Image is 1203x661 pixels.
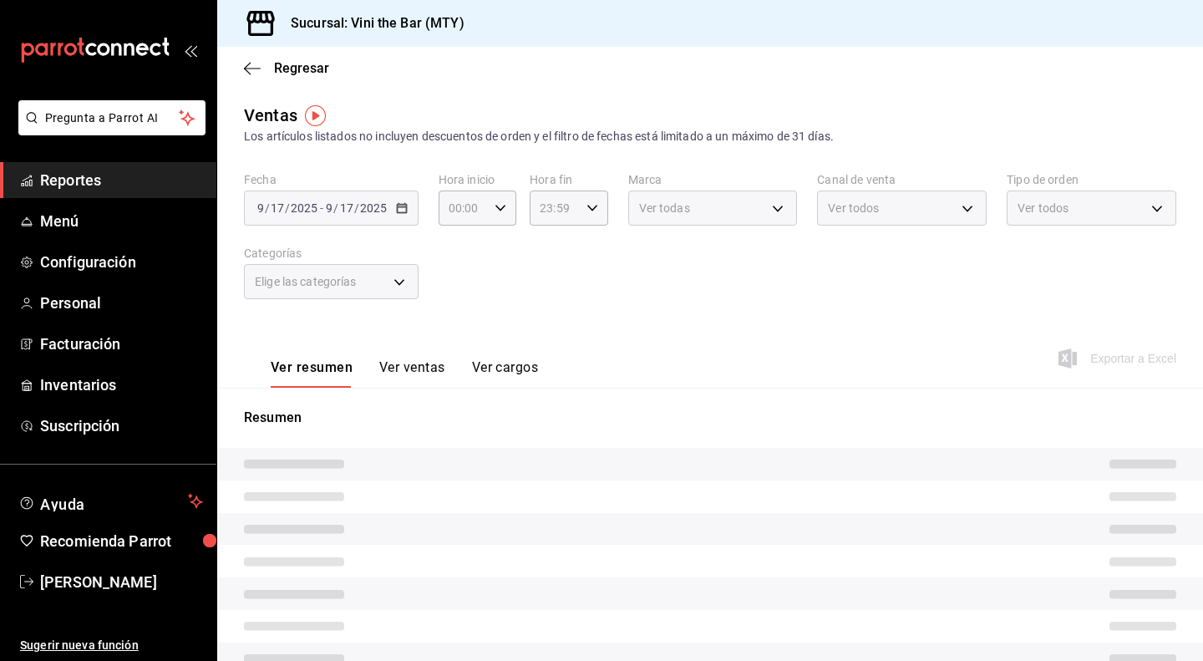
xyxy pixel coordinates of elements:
[265,201,270,215] span: /
[244,128,1176,145] div: Los artículos listados no incluyen descuentos de orden y el filtro de fechas está limitado a un m...
[828,200,879,216] span: Ver todos
[290,201,318,215] input: ----
[270,201,285,215] input: --
[12,121,206,139] a: Pregunta a Parrot AI
[325,201,333,215] input: --
[333,201,338,215] span: /
[244,174,419,186] label: Fecha
[40,169,203,191] span: Reportes
[244,103,297,128] div: Ventas
[40,374,203,396] span: Inventarios
[40,333,203,355] span: Facturación
[379,359,445,388] button: Ver ventas
[256,201,265,215] input: --
[472,359,539,388] button: Ver cargos
[277,13,464,33] h3: Sucursal: Vini the Bar (MTY)
[320,201,323,215] span: -
[305,105,326,126] img: Tooltip marker
[339,201,354,215] input: --
[1007,174,1176,186] label: Tipo de orden
[40,571,203,593] span: [PERSON_NAME]
[271,359,538,388] div: navigation tabs
[817,174,987,186] label: Canal de venta
[285,201,290,215] span: /
[1018,200,1068,216] span: Ver todos
[274,60,329,76] span: Regresar
[244,60,329,76] button: Regresar
[184,43,197,57] button: open_drawer_menu
[530,174,607,186] label: Hora fin
[18,100,206,135] button: Pregunta a Parrot AI
[40,414,203,437] span: Suscripción
[244,247,419,259] label: Categorías
[639,200,690,216] span: Ver todas
[244,408,1176,428] p: Resumen
[40,292,203,314] span: Personal
[359,201,388,215] input: ----
[354,201,359,215] span: /
[40,491,181,511] span: Ayuda
[439,174,516,186] label: Hora inicio
[40,530,203,552] span: Recomienda Parrot
[40,210,203,232] span: Menú
[45,109,180,127] span: Pregunta a Parrot AI
[255,273,357,290] span: Elige las categorías
[20,637,203,654] span: Sugerir nueva función
[40,251,203,273] span: Configuración
[628,174,798,186] label: Marca
[271,359,353,388] button: Ver resumen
